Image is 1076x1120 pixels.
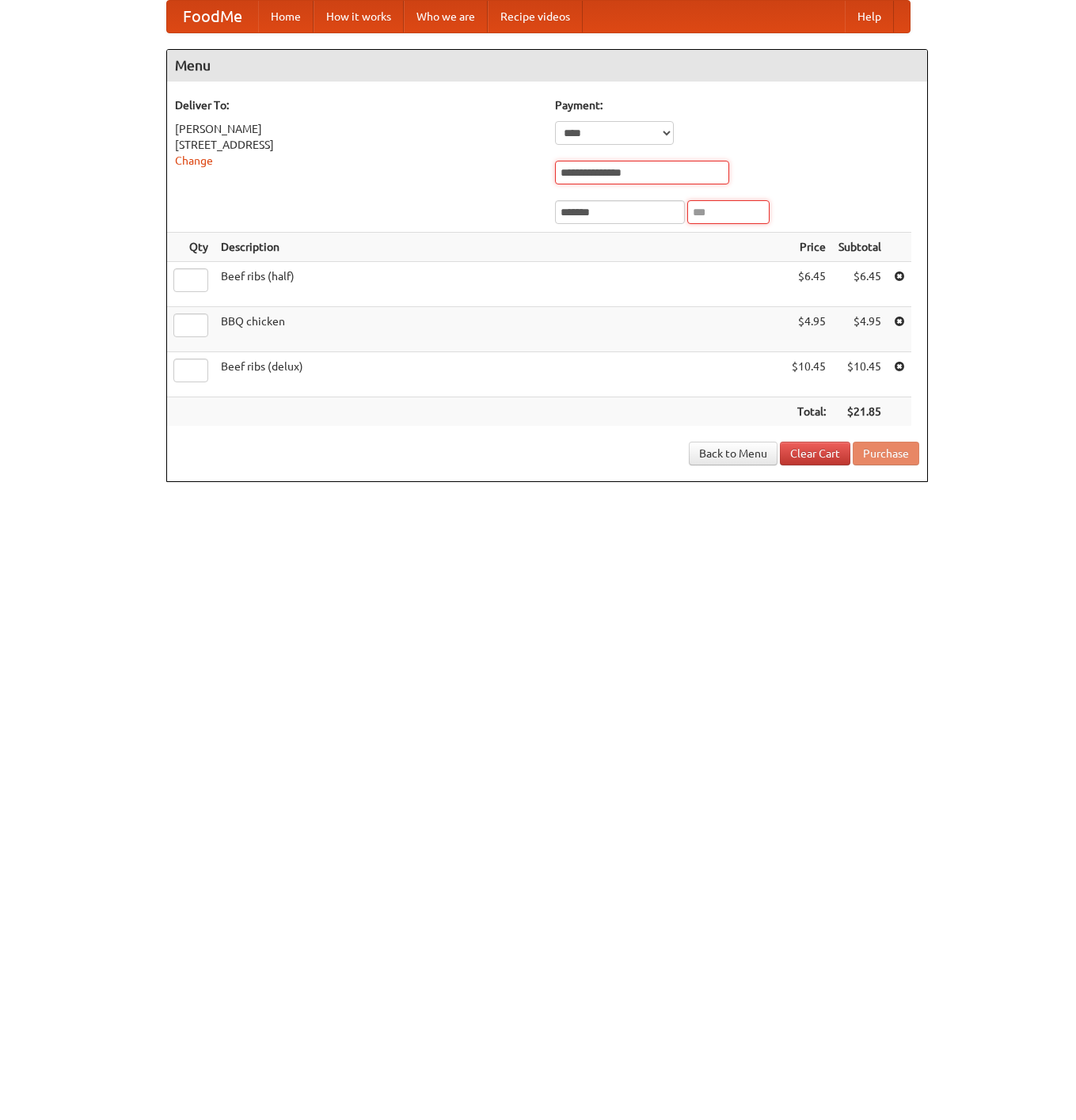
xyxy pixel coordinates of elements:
h5: Deliver To: [175,97,539,113]
a: How it works [314,1,404,32]
a: Recipe videos [488,1,583,32]
a: Clear Cart [780,442,850,465]
td: $4.95 [832,307,888,352]
button: Purchase [853,442,919,465]
th: Price [785,233,832,262]
th: Qty [167,233,215,262]
div: [PERSON_NAME] [175,121,539,137]
h4: Menu [167,50,927,82]
th: Description [215,233,785,262]
td: Beef ribs (half) [215,262,785,307]
a: Help [845,1,894,32]
td: BBQ chicken [215,307,785,352]
th: $21.85 [832,397,888,427]
td: $10.45 [785,352,832,397]
td: $4.95 [785,307,832,352]
a: Home [258,1,314,32]
td: $6.45 [832,262,888,307]
a: Back to Menu [689,442,778,465]
div: [STREET_ADDRESS] [175,137,539,153]
td: $6.45 [785,262,832,307]
th: Total: [785,397,832,427]
td: Beef ribs (delux) [215,352,785,397]
a: FoodMe [167,1,258,32]
a: Change [175,154,213,167]
h5: Payment: [555,97,919,113]
td: $10.45 [832,352,888,397]
th: Subtotal [832,233,888,262]
a: Who we are [404,1,488,32]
